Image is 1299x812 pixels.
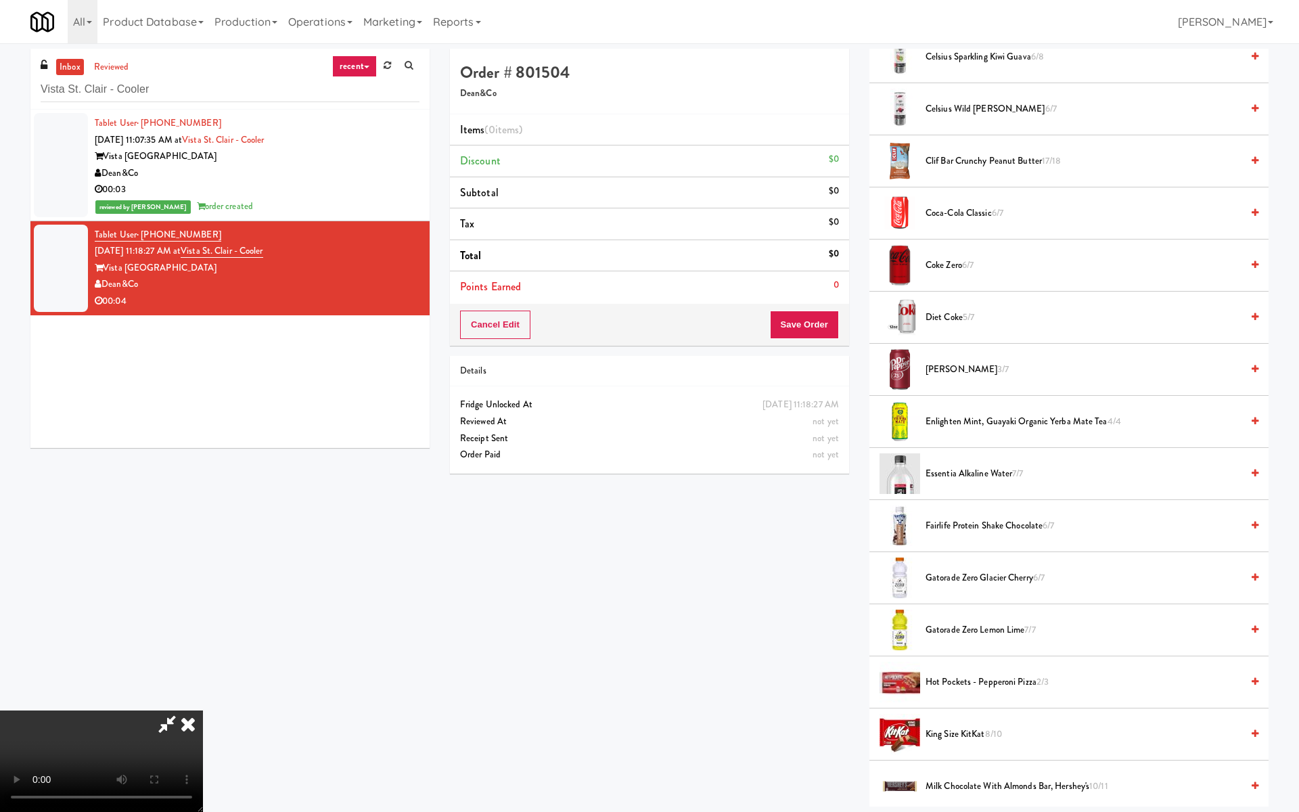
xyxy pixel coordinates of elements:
span: Diet Coke [926,309,1241,326]
span: [DATE] 11:07:35 AM at [95,133,182,146]
div: Clif Bar Crunchy Peanut Butter17/18 [920,153,1258,170]
div: Milk Chocolate with Almonds Bar, Hershey's10/11 [920,778,1258,795]
div: Fridge Unlocked At [460,397,839,413]
span: 3/7 [997,363,1009,376]
span: order created [197,200,253,212]
span: not yet [813,432,839,445]
span: · [PHONE_NUMBER] [137,116,221,129]
span: 6/8 [1031,50,1044,63]
span: not yet [813,415,839,428]
span: Fairlife Protein Shake Chocolate [926,518,1241,535]
span: Gatorade Zero Glacier Cherry [926,570,1241,587]
span: Coke Zero [926,257,1241,274]
li: Tablet User· [PHONE_NUMBER][DATE] 11:07:35 AM atVista St. Clair - CoolerVista [GEOGRAPHIC_DATA]De... [30,110,430,221]
div: essentia Alkaline Water7/7 [920,466,1258,482]
div: King Size KitKat8/10 [920,726,1258,743]
span: [DATE] 11:18:27 AM at [95,244,181,257]
span: 6/7 [962,258,974,271]
span: reviewed by [PERSON_NAME] [95,200,191,214]
div: Gatorade Zero Glacier Cherry6/7 [920,570,1258,587]
div: Details [460,363,839,380]
div: Dean&Co [95,276,419,293]
span: Total [460,248,482,263]
span: Gatorade Zero Lemon Lime [926,622,1241,639]
a: recent [332,55,377,77]
span: 4/4 [1108,415,1121,428]
span: 5/7 [963,311,974,323]
img: Micromart [30,10,54,34]
span: 7/7 [1024,623,1035,636]
div: $0 [829,214,839,231]
div: 00:03 [95,181,419,198]
span: 6/7 [992,206,1003,219]
span: 8/10 [985,727,1002,740]
span: · [PHONE_NUMBER] [137,228,221,241]
li: Tablet User· [PHONE_NUMBER][DATE] 11:18:27 AM atVista St. Clair - CoolerVista [GEOGRAPHIC_DATA]De... [30,221,430,315]
span: 2/3 [1036,675,1049,688]
span: Enlighten Mint, Guayaki Organic Yerba Mate Tea [926,413,1241,430]
span: Points Earned [460,279,521,294]
a: inbox [56,59,84,76]
div: Coca-Cola Classic6/7 [920,205,1258,222]
div: 00:04 [95,293,419,310]
button: Cancel Edit [460,311,530,339]
span: Tax [460,216,474,231]
span: 7/7 [1012,467,1023,480]
div: Celsius Sparkling Kiwi Guava6/8 [920,49,1258,66]
span: Items [460,122,522,137]
div: [DATE] 11:18:27 AM [762,397,839,413]
a: reviewed [91,59,133,76]
span: essentia Alkaline Water [926,466,1241,482]
div: Receipt Sent [460,430,839,447]
h4: Order # 801504 [460,64,839,81]
span: Hot Pockets - Pepperoni Pizza [926,674,1241,691]
span: 6/7 [1033,571,1045,584]
div: [PERSON_NAME]3/7 [920,361,1258,378]
span: [PERSON_NAME] [926,361,1241,378]
div: Fairlife Protein Shake Chocolate6/7 [920,518,1258,535]
div: Enlighten Mint, Guayaki Organic Yerba Mate Tea4/4 [920,413,1258,430]
span: 6/7 [1043,519,1054,532]
input: Search vision orders [41,77,419,102]
span: not yet [813,448,839,461]
span: 10/11 [1089,780,1108,792]
div: Celsius Wild [PERSON_NAME]6/7 [920,101,1258,118]
h5: Dean&Co [460,89,839,99]
span: Clif Bar Crunchy Peanut Butter [926,153,1241,170]
div: Dean&Co [95,165,419,182]
span: King Size KitKat [926,726,1241,743]
div: Vista [GEOGRAPHIC_DATA] [95,260,419,277]
div: Order Paid [460,447,839,464]
div: $0 [829,151,839,168]
a: Vista St. Clair - Cooler [182,133,264,146]
span: Milk Chocolate with Almonds Bar, Hershey's [926,778,1241,795]
div: $0 [829,246,839,263]
div: Reviewed At [460,413,839,430]
a: Tablet User· [PHONE_NUMBER] [95,116,221,129]
span: 6/7 [1045,102,1057,115]
span: (0 ) [484,122,522,137]
span: 17/18 [1042,154,1062,167]
div: Coke Zero6/7 [920,257,1258,274]
span: Discount [460,153,501,168]
ng-pluralize: items [495,122,520,137]
div: Hot Pockets - Pepperoni Pizza2/3 [920,674,1258,691]
button: Save Order [770,311,839,339]
a: Tablet User· [PHONE_NUMBER] [95,228,221,242]
a: Vista St. Clair - Cooler [181,244,263,258]
div: $0 [829,183,839,200]
span: Coca-Cola Classic [926,205,1241,222]
div: Vista [GEOGRAPHIC_DATA] [95,148,419,165]
span: Celsius Sparkling Kiwi Guava [926,49,1241,66]
span: Celsius Wild [PERSON_NAME] [926,101,1241,118]
span: Subtotal [460,185,499,200]
div: 0 [834,277,839,294]
div: Gatorade Zero Lemon Lime7/7 [920,622,1258,639]
div: Diet Coke5/7 [920,309,1258,326]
